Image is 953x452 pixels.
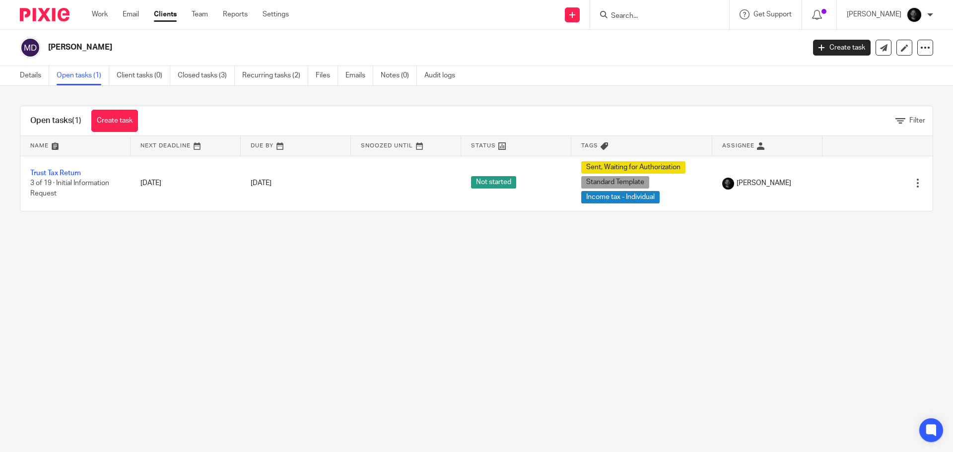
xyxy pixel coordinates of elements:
[361,143,413,148] span: Snoozed Until
[753,11,792,18] span: Get Support
[345,66,373,85] a: Emails
[20,66,49,85] a: Details
[30,170,81,177] a: Trust Tax Return
[20,37,41,58] img: svg%3E
[223,9,248,19] a: Reports
[471,176,516,189] span: Not started
[847,9,901,19] p: [PERSON_NAME]
[48,42,648,53] h2: [PERSON_NAME]
[123,9,139,19] a: Email
[91,110,138,132] a: Create task
[57,66,109,85] a: Open tasks (1)
[30,116,81,126] h1: Open tasks
[131,156,241,211] td: [DATE]
[909,117,925,124] span: Filter
[381,66,417,85] a: Notes (0)
[178,66,235,85] a: Closed tasks (3)
[581,161,685,174] span: Sent, Waiting for Authorization
[117,66,170,85] a: Client tasks (0)
[722,178,734,190] img: Chris.jpg
[92,9,108,19] a: Work
[906,7,922,23] img: Chris.jpg
[251,180,272,187] span: [DATE]
[581,143,598,148] span: Tags
[154,9,177,19] a: Clients
[581,191,660,203] span: Income tax - Individual
[424,66,463,85] a: Audit logs
[581,176,649,189] span: Standard Template
[263,9,289,19] a: Settings
[192,9,208,19] a: Team
[813,40,871,56] a: Create task
[72,117,81,125] span: (1)
[316,66,338,85] a: Files
[471,143,496,148] span: Status
[737,178,791,188] span: [PERSON_NAME]
[242,66,308,85] a: Recurring tasks (2)
[20,8,69,21] img: Pixie
[30,180,109,197] span: 3 of 19 · Initial Information Request
[610,12,699,21] input: Search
